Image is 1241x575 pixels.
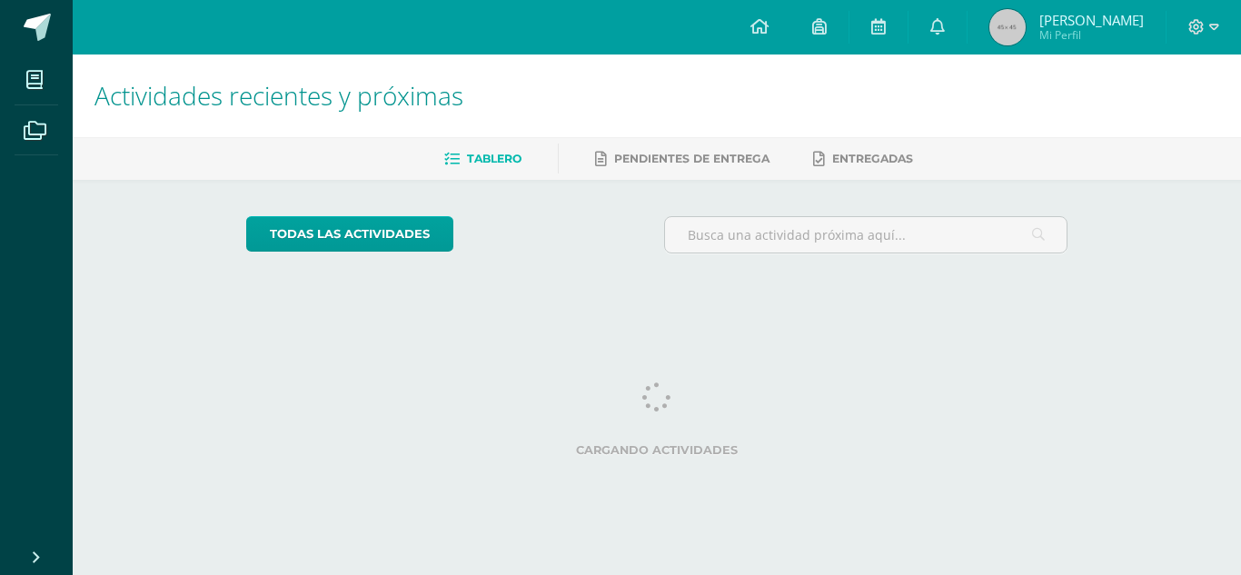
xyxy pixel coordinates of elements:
[94,78,463,113] span: Actividades recientes y próximas
[1039,11,1144,29] span: [PERSON_NAME]
[595,144,769,173] a: Pendientes de entrega
[832,152,913,165] span: Entregadas
[989,9,1026,45] img: 45x45
[614,152,769,165] span: Pendientes de entrega
[1039,27,1144,43] span: Mi Perfil
[665,217,1067,253] input: Busca una actividad próxima aquí...
[246,443,1068,457] label: Cargando actividades
[813,144,913,173] a: Entregadas
[246,216,453,252] a: todas las Actividades
[444,144,521,173] a: Tablero
[467,152,521,165] span: Tablero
